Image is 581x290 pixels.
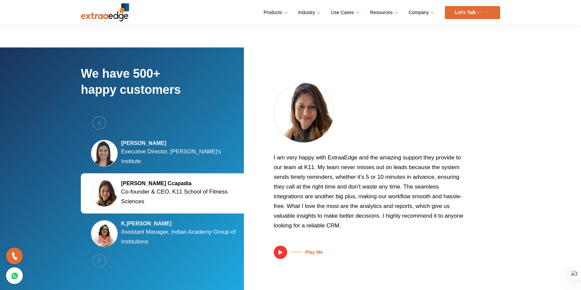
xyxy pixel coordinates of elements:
p: Co-founder & CEO, K11 School of Fitness Sciences [121,187,242,206]
p: Assistant Manager, Indian Academy Group of Institutions [121,227,242,246]
p: Executive Director, [PERSON_NAME]'s Institute [121,147,242,166]
a: Resources [370,8,397,17]
a: Products [264,8,286,17]
a: Industry [298,8,319,17]
h5: K.[PERSON_NAME] [121,220,242,227]
h5: [PERSON_NAME] [121,140,242,147]
h5: [PERSON_NAME] Ccapadia [121,180,242,187]
h2: We have 500+ happy customers [81,66,252,116]
a: Let’s Talk [445,6,500,19]
a: Use Cases [331,8,358,17]
a: Company [409,8,433,17]
button: Next [93,254,106,267]
img: play.svg [274,245,287,259]
h5: Play Me [287,249,323,255]
button: Previous [93,116,106,130]
p: I am very happy with ExtraaEdge and the amazing support they provide to our team at K11. My team ... [274,153,465,235]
